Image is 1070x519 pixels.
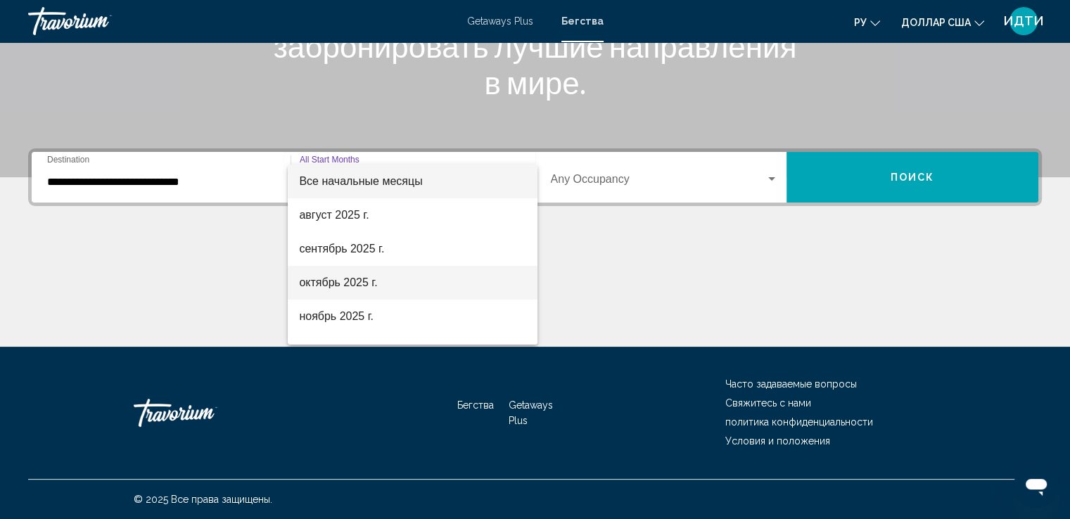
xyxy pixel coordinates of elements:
iframe: Кнопка запуска окна обмена сообщениями [1014,463,1059,508]
font: октябрь 2025 г. [299,276,377,288]
font: сентябрь 2025 г. [299,243,384,255]
font: август 2025 г. [299,209,369,221]
font: декабрь 2025 г. [299,344,379,356]
font: Все начальные месяцы [299,175,422,187]
font: ноябрь 2025 г. [299,310,374,322]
